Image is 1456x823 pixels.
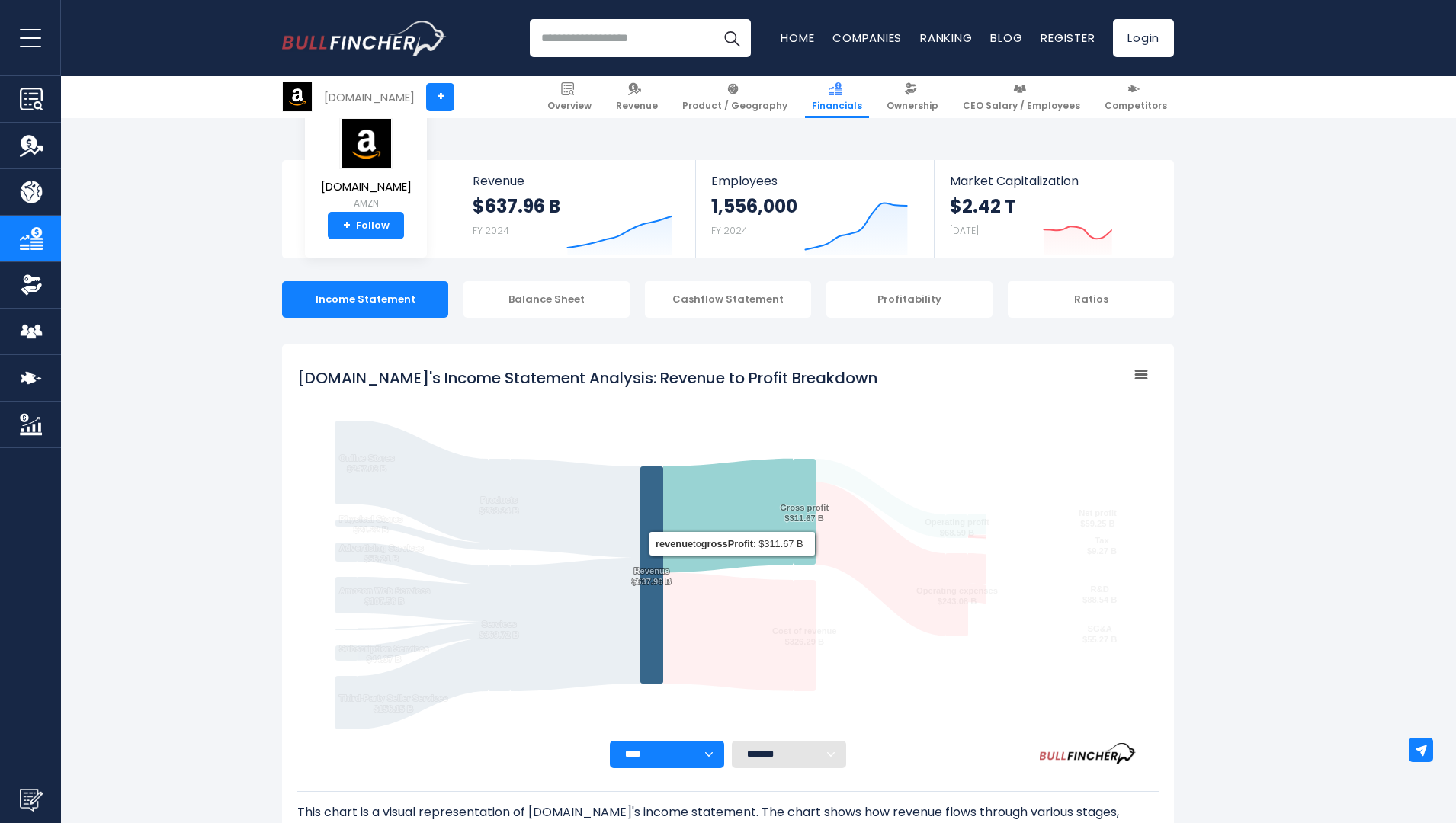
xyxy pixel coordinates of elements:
div: Income Statement [282,281,448,318]
tspan: [DOMAIN_NAME]'s Income Statement Analysis: Revenue to Profit Breakdown [297,367,877,389]
strong: $2.42 T [950,194,1016,218]
a: Market Capitalization $2.42 T [DATE] [935,160,1172,258]
text: Operating expenses $243.08 B [916,586,998,606]
span: Revenue [616,100,658,112]
svg: Amazon.com's Income Statement Analysis: Revenue to Profit Breakdown [297,360,1159,741]
text: Net profit $59.25 B [1079,508,1117,528]
span: Product / Geography [682,100,787,112]
div: Ratios [1008,281,1174,318]
div: Cashflow Statement [645,281,811,318]
a: Product / Geography [675,76,794,118]
text: Amazon Web Services $107.56 B [339,586,430,606]
text: Products $268.24 B [479,495,519,515]
a: Competitors [1098,76,1174,118]
div: Balance Sheet [463,281,630,318]
a: Go to homepage [282,21,446,56]
a: Financials [805,76,869,118]
span: Overview [547,100,592,112]
text: Gross profit $311.67 B [780,503,829,523]
text: Third-Party Seller Services $156.15 B [339,693,447,713]
a: Ownership [880,76,945,118]
text: Online Stores $247.03 B [339,453,395,473]
a: Revenue $637.96 B FY 2024 [457,160,696,258]
a: [DOMAIN_NAME] AMZN [320,117,412,213]
span: Employees [711,174,918,188]
a: + [426,83,454,111]
text: Subscription Services $44.37 B [339,644,429,664]
a: Companies [832,30,902,46]
img: AMZN logo [339,118,393,169]
a: Revenue [609,76,665,118]
text: Cost of revenue $326.29 B [772,626,837,646]
span: Financials [812,100,862,112]
a: Home [781,30,814,46]
img: Ownership [20,274,43,296]
text: Revenue $637.96 B [632,566,672,586]
span: Revenue [473,174,681,188]
span: Competitors [1105,100,1167,112]
a: Blog [990,30,1022,46]
text: Advertising Services $56.21 B [339,543,424,563]
div: Profitability [826,281,993,318]
small: FY 2024 [711,224,748,237]
img: Bullfincher logo [282,21,447,56]
small: AMZN [321,197,412,210]
text: Tax $9.27 B [1087,536,1117,556]
a: Employees 1,556,000 FY 2024 [696,160,933,258]
strong: 1,556,000 [711,194,797,218]
span: CEO Salary / Employees [963,100,1080,112]
text: Services $369.72 B [479,620,519,639]
text: R&D $88.54 B [1082,584,1117,604]
small: FY 2024 [473,224,509,237]
a: +Follow [328,212,404,239]
text: Physical Stores $21.22 B [339,514,402,534]
a: Ranking [920,30,972,46]
a: Login [1113,19,1174,57]
small: [DATE] [950,224,979,237]
a: Overview [540,76,598,118]
div: [DOMAIN_NAME] [324,88,415,106]
span: Market Capitalization [950,174,1157,188]
text: SG&A $55.27 B [1082,624,1117,644]
button: Search [713,19,751,57]
span: Ownership [887,100,938,112]
a: Register [1041,30,1095,46]
span: [DOMAIN_NAME] [321,181,412,194]
img: AMZN logo [283,82,312,111]
strong: $637.96 B [473,194,560,218]
text: Operating profit $68.59 B [925,517,989,537]
strong: + [343,219,351,232]
a: CEO Salary / Employees [956,76,1087,118]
